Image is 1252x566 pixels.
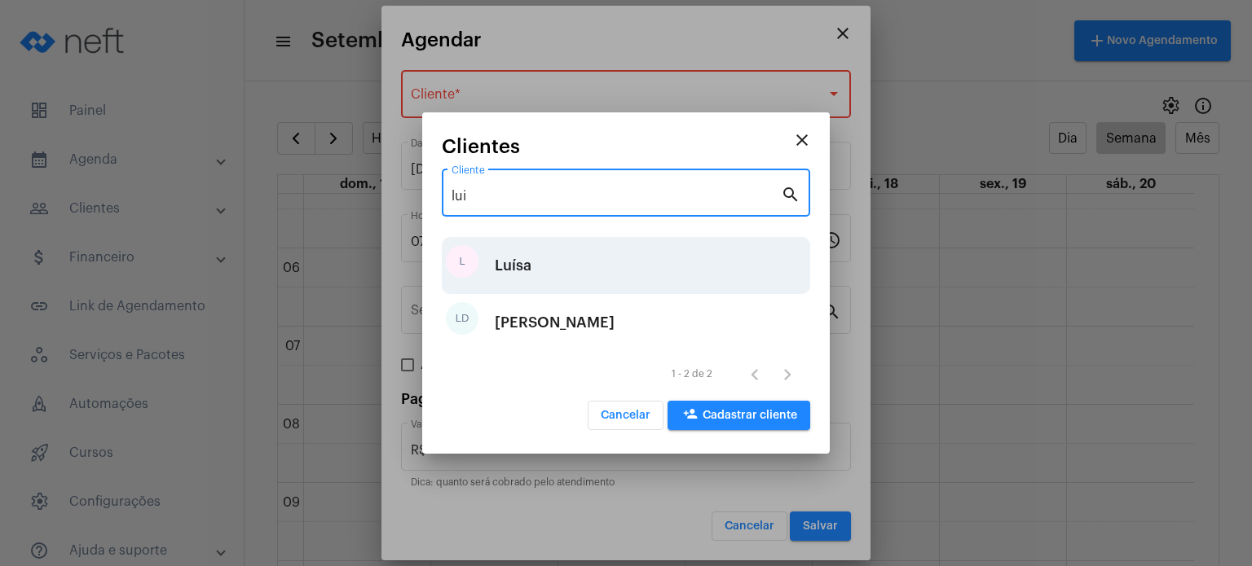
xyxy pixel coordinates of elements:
span: Cadastrar cliente [681,410,797,421]
mat-icon: close [792,130,812,150]
div: LD [446,302,478,335]
button: Próxima página [771,358,804,390]
input: Pesquisar cliente [452,189,781,204]
mat-icon: person_add [681,406,700,426]
mat-icon: search [781,184,800,204]
span: Cancelar [601,410,650,421]
div: [PERSON_NAME] [495,298,615,347]
span: Clientes [442,136,520,157]
div: 1 - 2 de 2 [672,369,712,380]
div: L [446,245,478,278]
button: Cadastrar cliente [668,401,810,430]
button: Página anterior [738,358,771,390]
button: Cancelar [588,401,663,430]
div: Luísa [495,241,531,290]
